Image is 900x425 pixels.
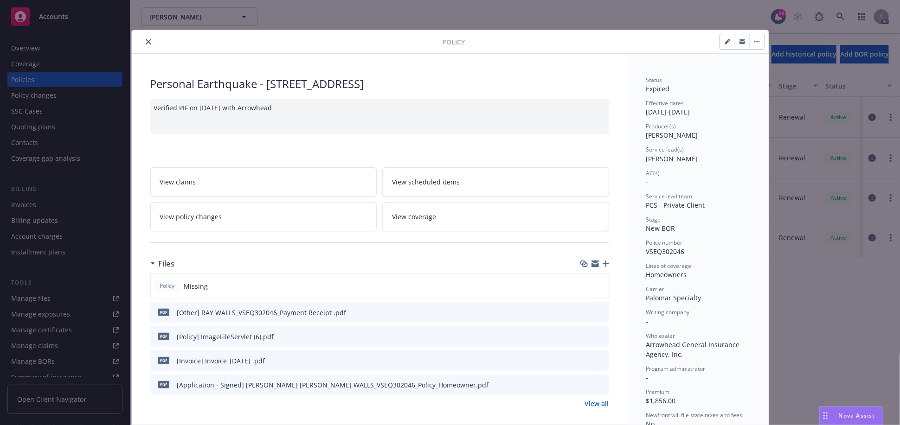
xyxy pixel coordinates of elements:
button: download file [582,308,590,317]
div: [Application - Signed] [PERSON_NAME] [PERSON_NAME] WALLS_VSEQ302046_Policy_Homeowner.pdf [177,380,489,390]
span: AC(s) [646,169,660,177]
button: preview file [597,356,605,366]
span: Writing company [646,308,690,316]
a: View policy changes [150,202,377,231]
span: VSEQ302046 [646,247,685,256]
span: [PERSON_NAME] [646,131,698,140]
span: Service lead team [646,192,693,200]
span: View claims [160,177,196,187]
a: View all [585,399,609,408]
span: Status [646,76,662,84]
span: [PERSON_NAME] [646,154,698,163]
h3: Files [159,258,175,270]
a: View coverage [382,202,609,231]
span: Service lead(s) [646,146,684,153]
button: preview file [597,380,605,390]
div: Verified PIF on [DATE] with Arrowhead [150,99,609,134]
span: pdf [158,357,169,364]
span: Policy [158,282,177,290]
span: Homeowners [646,270,687,279]
div: [Invoice] Invoice_[DATE] .pdf [177,356,265,366]
button: preview file [597,332,605,342]
span: Arrowhead General Insurance Agency, Inc. [646,340,742,359]
button: download file [582,332,590,342]
span: View scheduled items [392,177,460,187]
div: [Policy] ImageFileServlet (6).pdf [177,332,274,342]
span: View coverage [392,212,436,222]
span: Missing [184,281,208,291]
span: Policy [443,37,465,47]
span: - [646,373,649,382]
div: Files [150,258,175,270]
span: View policy changes [160,212,222,222]
span: Wholesaler [646,332,675,340]
span: Program administrator [646,365,706,373]
span: PCS - Private Client [646,201,705,209]
button: preview file [597,308,605,317]
span: $1,856.00 [646,396,676,405]
span: Nova Assist [839,412,875,419]
button: Nova Assist [819,406,883,425]
span: New BOR [646,224,675,233]
span: Expired [646,84,670,93]
span: pdf [158,381,169,388]
div: [DATE] - [DATE] [646,99,750,117]
span: pdf [158,309,169,316]
a: View scheduled items [382,167,609,197]
span: Stage [646,216,661,223]
span: - [646,317,649,326]
span: Policy number [646,239,683,247]
button: download file [582,380,590,390]
span: Lines of coverage [646,262,692,270]
span: Premium [646,388,670,396]
span: Effective dates [646,99,684,107]
div: [Other] RAY WALLS_VSEQ302046_Payment Receipt .pdf [177,308,347,317]
button: close [143,36,154,47]
div: Drag to move [820,407,831,425]
div: Personal Earthquake - [STREET_ADDRESS] [150,76,609,92]
span: Carrier [646,285,665,293]
span: Palomar Specialty [646,293,701,302]
a: View claims [150,167,377,197]
span: pdf [158,333,169,340]
span: Producer(s) [646,122,676,130]
span: - [646,178,649,186]
span: Newfront will file state taxes and fees [646,411,743,419]
button: download file [582,356,590,366]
